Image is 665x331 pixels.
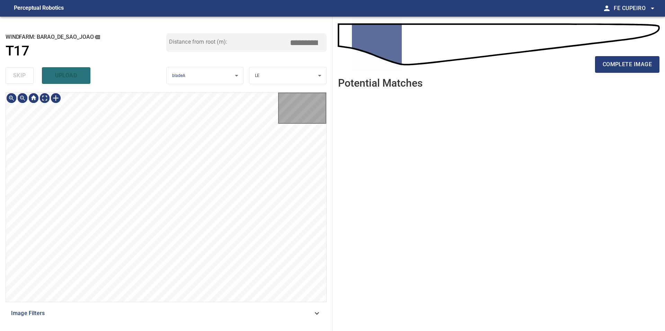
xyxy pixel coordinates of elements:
[338,77,423,89] h2: Potential Matches
[11,309,313,317] span: Image Filters
[94,33,101,41] button: copy message details
[14,3,64,14] figcaption: Perceptual Robotics
[6,305,327,322] div: Image Filters
[169,39,227,45] label: Distance from root (m):
[167,67,243,85] div: bladeA
[6,43,29,59] h1: T17
[6,93,17,104] img: Zoom in
[6,43,166,59] a: T17
[595,56,659,73] button: complete image
[603,60,652,69] span: complete image
[648,4,657,12] span: arrow_drop_down
[28,93,39,104] img: Go home
[39,93,50,104] img: Toggle full page
[172,73,186,78] span: bladeA
[6,33,166,41] h2: windfarm: Barao_de_Sao_Joao
[614,3,657,13] span: Fe Cupeiro
[17,93,28,104] img: Zoom out
[249,67,326,85] div: LE
[611,1,657,15] button: Fe Cupeiro
[255,73,259,78] span: LE
[603,4,611,12] span: person
[50,93,61,104] img: Toggle selection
